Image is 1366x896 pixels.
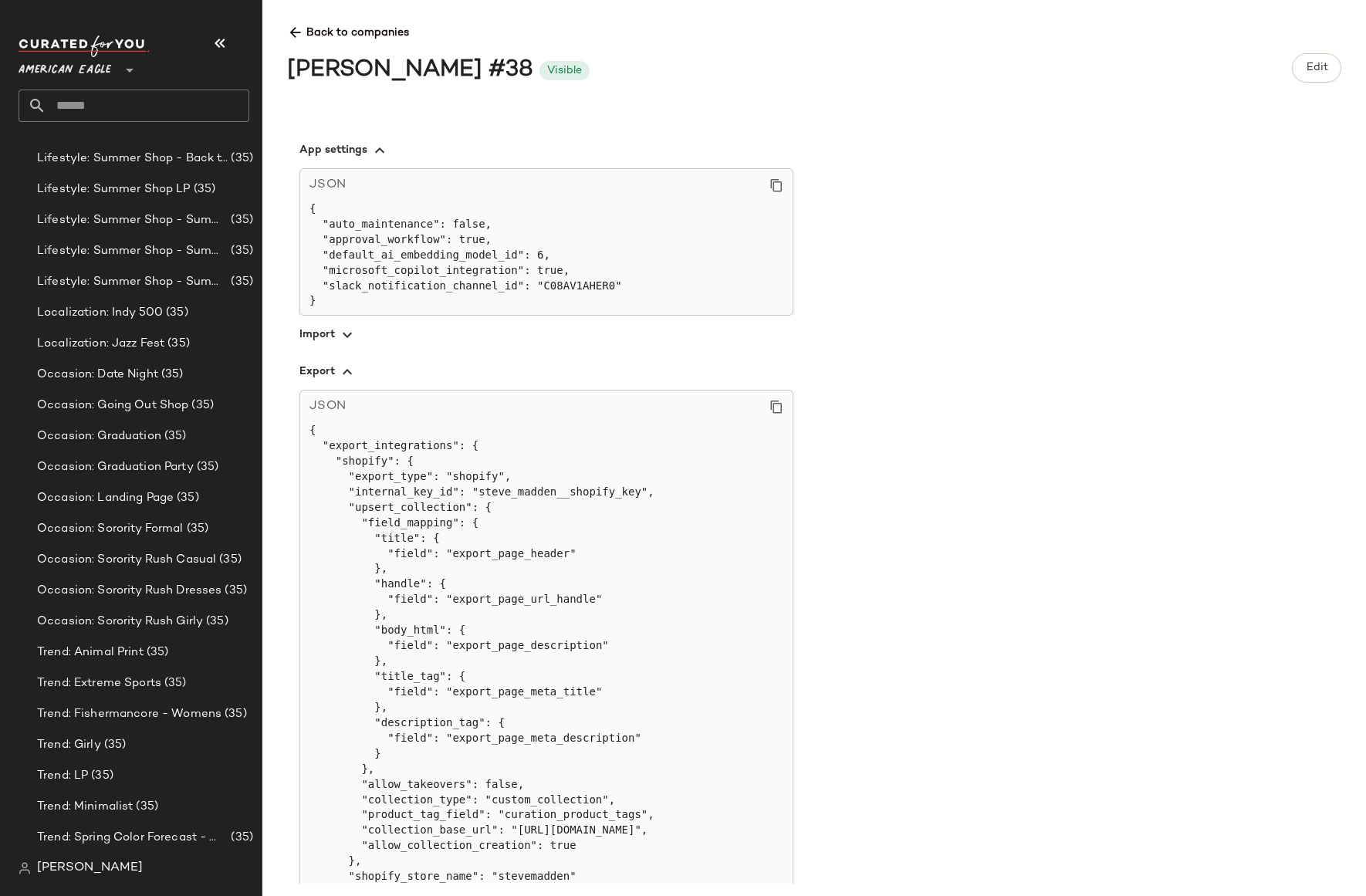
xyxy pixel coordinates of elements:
[228,211,253,229] span: (35)
[37,798,133,816] span: Trend: Minimalist
[309,175,346,195] span: JSON
[191,181,216,198] span: (35)
[19,862,31,874] img: svg%3e
[547,63,582,79] div: Visible
[309,201,783,309] pre: { "auto_maintenance": false, "approval_workflow": true, "default_ai_embedding_model_id": 6, "micr...
[37,551,216,569] span: Occasion: Sorority Rush Casual
[37,397,188,414] span: Occasion: Going Out Shop
[19,36,150,57] img: cfy_white_logo.C9jOOHJF.svg
[299,316,793,353] button: Import
[37,582,221,600] span: Occasion: Sorority Rush Dresses
[203,613,228,631] span: (35)
[19,52,111,80] span: American Eagle
[184,520,209,538] span: (35)
[37,613,203,631] span: Occasion: Sorority Rush Girly
[37,273,228,291] span: Lifestyle: Summer Shop - Summer Study Sessions
[309,397,346,417] span: JSON
[299,131,793,168] button: App settings
[88,767,113,785] span: (35)
[37,829,228,847] span: Trend: Spring Color Forecast - Womens
[37,150,228,167] span: Lifestyle: Summer Shop - Back to School Essentials
[158,366,184,384] span: (35)
[37,428,161,445] span: Occasion: Graduation
[221,582,247,600] span: (35)
[37,675,161,692] span: Trend: Extreme Sports
[144,644,169,661] span: (35)
[133,798,158,816] span: (35)
[1305,62,1327,74] span: Edit
[161,675,187,692] span: (35)
[161,428,187,445] span: (35)
[37,211,228,229] span: Lifestyle: Summer Shop - Summer Abroad
[37,181,191,198] span: Lifestyle: Summer Shop LP
[299,353,793,390] button: Export
[37,520,184,538] span: Occasion: Sorority Formal
[37,335,164,353] span: Localization: Jazz Fest
[228,273,253,291] span: (35)
[37,736,101,754] span: Trend: Girly
[37,767,88,785] span: Trend: LP
[174,489,199,507] span: (35)
[287,53,533,88] div: [PERSON_NAME] #38
[194,458,219,476] span: (35)
[37,489,174,507] span: Occasion: Landing Page
[221,705,247,723] span: (35)
[216,551,242,569] span: (35)
[1292,53,1341,83] button: Edit
[287,12,1341,41] span: Back to companies
[37,458,194,476] span: Occasion: Graduation Party
[164,335,190,353] span: (35)
[228,242,253,260] span: (35)
[228,829,253,847] span: (35)
[37,705,221,723] span: Trend: Fishermancore - Womens
[37,366,158,384] span: Occasion: Date Night
[37,242,228,260] span: Lifestyle: Summer Shop - Summer Internship
[163,304,188,322] span: (35)
[188,397,214,414] span: (35)
[37,644,144,661] span: Trend: Animal Print
[37,304,163,322] span: Localization: Indy 500
[228,150,253,167] span: (35)
[37,859,143,877] span: [PERSON_NAME]
[101,736,127,754] span: (35)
